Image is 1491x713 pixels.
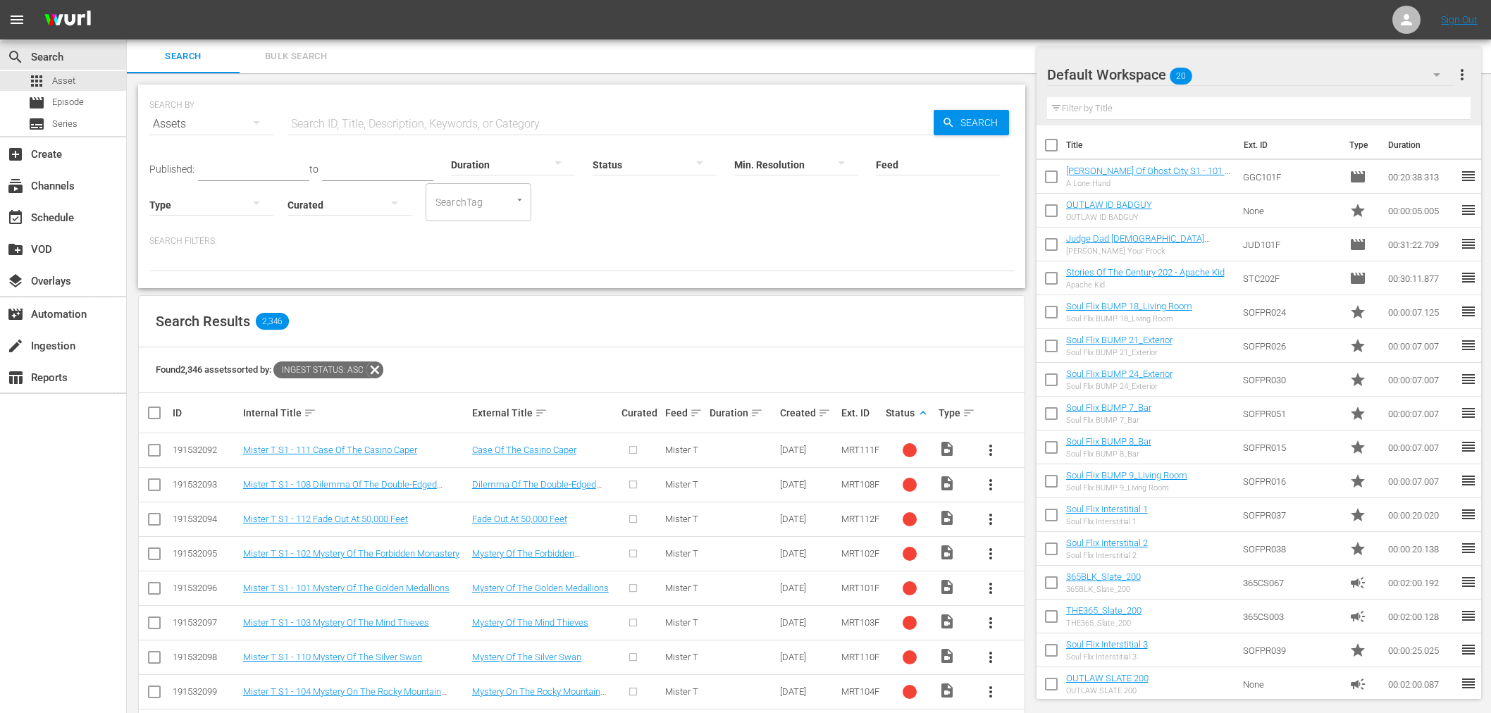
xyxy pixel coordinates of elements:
span: Bulk Search [248,49,344,65]
p: Search Filters: [149,235,1014,247]
a: Stories Of The Century 202 - Apache Kid [1066,267,1225,278]
td: SOFPR030 [1237,363,1344,397]
span: MRT103F [841,617,879,628]
td: 00:00:07.007 [1382,397,1460,430]
span: Promo [1349,540,1366,557]
div: Default Workspace [1047,55,1454,94]
a: Dilemma Of The Double-Edged Dagger [472,479,602,500]
td: 00:00:07.007 [1382,430,1460,464]
div: Type [939,404,970,421]
span: sort [535,407,547,419]
a: Mister T S1 - 102 Mystery Of The Forbidden Monastery [243,548,459,559]
a: Mister T S1 - 111 Case Of The Casino Caper [243,445,417,455]
a: THE365_Slate_200 [1066,605,1142,616]
span: reorder [1460,438,1477,455]
a: 365BLK_Slate_200 [1066,571,1141,582]
button: more_vert [974,606,1008,640]
span: more_vert [982,580,999,597]
span: reorder [1460,573,1477,590]
span: Published: [149,163,194,175]
span: sort [750,407,763,419]
div: Soul Flix Interstitial 1 [1066,517,1148,526]
div: 191532094 [173,514,239,524]
span: Promo [1349,405,1366,422]
span: more_vert [982,683,999,700]
span: Ad [1349,608,1366,625]
span: Mister T [665,583,698,593]
span: MRT111F [841,445,879,455]
div: Soul Flix BUMP 7_Bar [1066,416,1151,425]
span: reorder [1460,404,1477,421]
div: Soul Flix BUMP 8_Bar [1066,449,1151,459]
span: Search [955,110,1009,135]
span: Asset [52,74,75,88]
td: 00:31:22.709 [1382,228,1460,261]
td: SOFPR024 [1237,295,1344,329]
span: Reports [7,369,24,386]
span: Mister T [665,548,698,559]
span: menu [8,11,25,28]
div: Ext. ID [841,407,881,418]
span: Episode [28,94,45,111]
span: more_vert [982,442,999,459]
span: Promo [1349,473,1366,490]
span: Mister T [665,514,698,524]
span: Video [939,509,955,526]
button: more_vert [974,571,1008,605]
td: SOFPR026 [1237,329,1344,363]
a: Mister T S1 - 101 Mystery Of The Golden Medallions [243,583,450,593]
span: reorder [1460,371,1477,387]
div: [DATE] [780,583,837,593]
button: more_vert [1454,58,1471,92]
a: Soul Flix BUMP 7_Bar [1066,402,1151,413]
button: Open [513,193,526,206]
td: 00:00:20.020 [1382,498,1460,532]
span: sort [690,407,703,419]
td: 00:02:00.128 [1382,600,1460,633]
td: GGC101F [1237,160,1344,194]
button: more_vert [974,640,1008,674]
td: 00:20:38.313 [1382,160,1460,194]
span: Video [939,682,955,699]
div: Soul Flix Interstitial 2 [1066,551,1148,560]
button: more_vert [974,433,1008,467]
a: Mystery Of The Forbidden Monastery [472,548,580,569]
a: Fade Out At 50,000 Feet [472,514,567,524]
div: [DATE] [780,514,837,524]
a: Mystery Of The Mind Thieves [472,617,588,628]
a: [PERSON_NAME] Of Ghost City S1 - 101 A Lone Hand [1066,166,1230,187]
div: Duration [710,404,776,421]
td: 00:02:00.192 [1382,566,1460,600]
span: 20 [1170,61,1192,91]
td: SOFPR037 [1237,498,1344,532]
span: Promo [1349,371,1366,388]
a: Soul Flix BUMP 9_Living Room [1066,470,1187,480]
td: 00:00:07.125 [1382,295,1460,329]
a: Soul Flix Interstitial 2 [1066,538,1148,548]
button: more_vert [974,537,1008,571]
span: Video [939,647,955,664]
a: Soul Flix BUMP 21_Exterior [1066,335,1173,345]
span: Promo [1349,337,1366,354]
div: External Title [472,404,617,421]
div: 191532098 [173,652,239,662]
span: Promo [1349,202,1366,219]
span: sort [818,407,831,419]
img: ans4CAIJ8jUAAAAAAAAAAAAAAAAAAAAAAAAgQb4GAAAAAAAAAAAAAAAAAAAAAAAAJMjXAAAAAAAAAAAAAAAAAAAAAAAAgAT5G... [34,4,101,37]
span: more_vert [982,511,999,528]
td: STC202F [1237,261,1344,295]
a: Mister T S1 - 103 Mystery Of The Mind Thieves [243,617,429,628]
td: SOFPR051 [1237,397,1344,430]
div: [DATE] [780,548,837,559]
th: Title [1066,125,1236,165]
td: JUD101F [1237,228,1344,261]
span: to [309,163,318,175]
div: 191532093 [173,479,239,490]
div: Soul Flix BUMP 18_Living Room [1066,314,1192,323]
div: 191532095 [173,548,239,559]
span: Video [939,578,955,595]
span: Video [939,475,955,492]
td: 365CS003 [1237,600,1344,633]
span: Search [135,49,231,65]
a: Mister T S1 - 108 Dilemma Of The Double-Edged Dagger [243,479,443,500]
